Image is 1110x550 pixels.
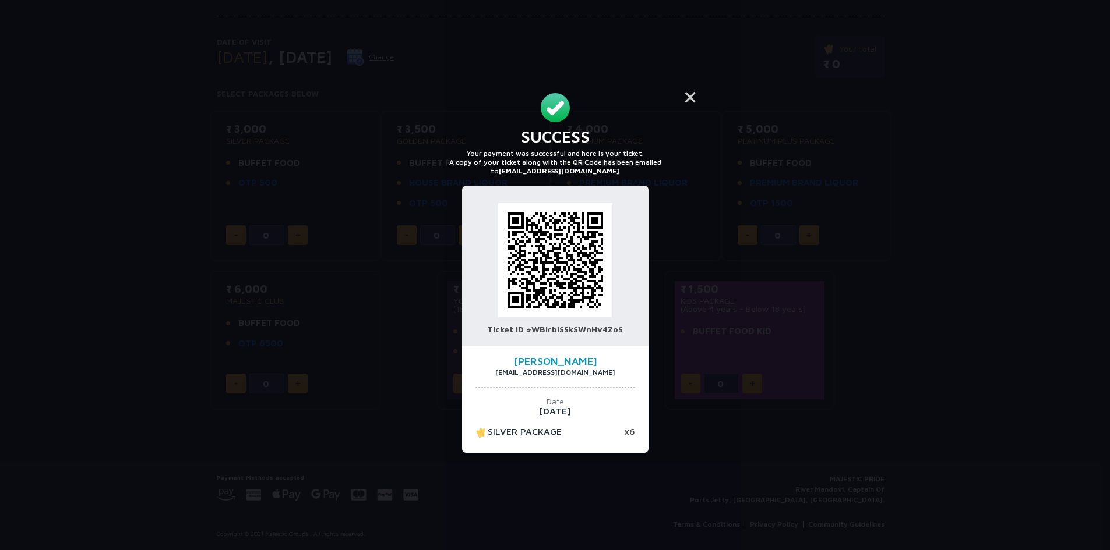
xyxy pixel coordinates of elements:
b: [EMAIL_ADDRESS][DOMAIN_NAME] [499,166,619,175]
img: qr [498,203,612,317]
p: Your payment was successful and here is your ticket. A copy of your ticket along with the QR Code... [422,149,687,175]
p: x6 [624,426,635,439]
p: SILVER PACKAGE [475,426,562,439]
button: Close this dialog [676,83,704,111]
p: Date [475,396,635,406]
p: [DATE] [475,406,635,416]
h3: Success [422,127,687,147]
p: [EMAIL_ADDRESS][DOMAIN_NAME] [475,368,635,377]
p: Ticket ID #WBlrblSSkSWnHv4ZoS [474,324,637,334]
h4: [PERSON_NAME] [475,356,635,367]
